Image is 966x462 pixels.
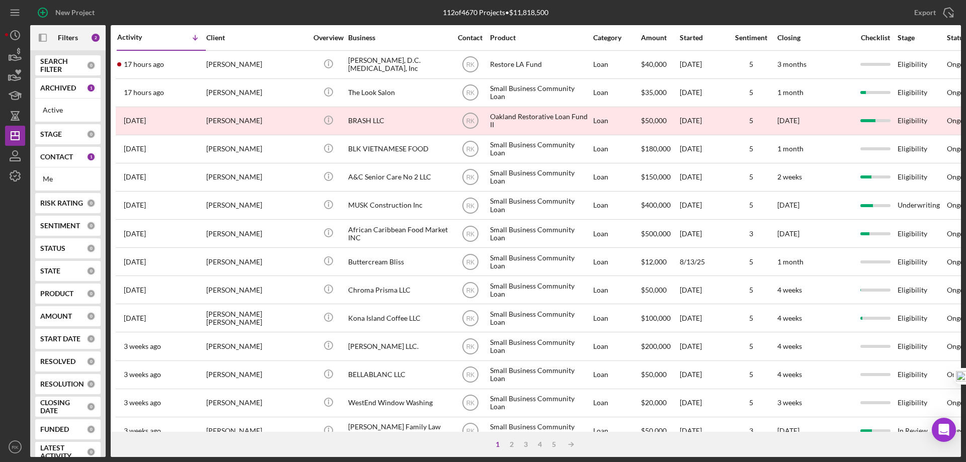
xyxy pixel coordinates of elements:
div: Me [43,175,93,183]
div: Loan [593,220,640,247]
div: 0 [87,312,96,321]
div: Loan [593,361,640,388]
time: 2025-08-11 03:23 [124,314,146,322]
text: RK [466,258,474,265]
text: RK [466,146,474,153]
b: CONTACT [40,153,73,161]
time: [DATE] [777,229,799,238]
div: 2 [505,440,519,448]
time: 4 weeks [777,370,802,379]
time: 2025-08-26 01:51 [124,145,146,153]
div: Eligibility [898,333,946,359]
div: [PERSON_NAME] [206,164,307,191]
div: [PERSON_NAME] [206,79,307,106]
div: Small Business Community Loan [490,390,591,416]
div: 1 [491,440,505,448]
time: 2025-08-14 22:27 [124,230,146,238]
time: 2025-08-20 04:07 [124,173,146,181]
div: Loan [593,164,640,191]
div: 5 [726,258,776,266]
div: [DATE] [680,79,725,106]
div: Eligibility [898,248,946,275]
div: $180,000 [641,136,679,162]
div: [PERSON_NAME] [206,418,307,444]
time: 1 month [777,257,803,266]
div: [PERSON_NAME] [206,248,307,275]
div: Closing [777,34,853,42]
div: Eligibility [898,361,946,388]
div: Loan [593,418,640,444]
text: RK [466,400,474,407]
div: Loan [593,276,640,303]
div: The Look Salon [348,79,449,106]
b: PRODUCT [40,290,73,298]
div: [PERSON_NAME] [206,192,307,219]
div: [DATE] [680,333,725,359]
div: Eligibility [898,51,946,78]
div: 0 [87,199,96,208]
div: Sentiment [726,34,776,42]
div: Underwriting [898,192,946,219]
div: Loan [593,51,640,78]
time: 4 weeks [777,286,802,294]
div: 5 [726,145,776,153]
b: RISK RATING [40,199,83,207]
b: LATEST ACTIVITY [40,444,87,460]
div: 0 [87,221,96,230]
div: $40,000 [641,51,679,78]
div: [DATE] [680,192,725,219]
div: $200,000 [641,333,679,359]
button: New Project [30,3,105,23]
div: Restore LA Fund [490,51,591,78]
time: 2025-08-04 20:26 [124,427,161,435]
div: 5 [726,88,776,97]
div: [PERSON_NAME] [206,136,307,162]
div: Active [43,106,93,114]
b: CLOSING DATE [40,399,87,415]
text: RK [466,202,474,209]
div: Open Intercom Messenger [932,418,956,442]
div: 0 [87,244,96,253]
div: Loan [593,192,640,219]
div: Category [593,34,640,42]
div: Contact [451,34,489,42]
div: [PERSON_NAME] Family Law APC [348,418,449,444]
div: [PERSON_NAME] [206,220,307,247]
div: [DATE] [680,305,725,331]
time: 2025-08-26 17:26 [124,117,146,125]
div: 2 [91,33,101,43]
div: $400,000 [641,192,679,219]
b: Filters [58,34,78,42]
div: Amount [641,34,679,42]
time: 2025-08-27 22:53 [124,60,164,68]
div: 4 [533,440,547,448]
div: [PERSON_NAME] [PERSON_NAME] [206,305,307,331]
b: STATE [40,267,60,275]
div: 0 [87,402,96,411]
div: Loan [593,305,640,331]
div: [PERSON_NAME] LLC. [348,333,449,359]
time: 2025-08-08 20:07 [124,371,161,379]
div: Small Business Community Loan [490,276,591,303]
div: [DATE] [680,390,725,416]
time: 1 month [777,144,803,153]
div: MUSK Construction Inc [348,192,449,219]
div: 0 [87,447,96,456]
div: Checklist [854,34,897,42]
button: RK [5,437,25,457]
div: 5 [726,342,776,350]
div: $50,000 [641,108,679,134]
div: [PERSON_NAME] [206,108,307,134]
time: 3 weeks [777,398,802,407]
div: [DATE] [680,418,725,444]
div: Business [348,34,449,42]
text: RK [466,372,474,379]
div: Loan [593,248,640,275]
div: [PERSON_NAME] [206,390,307,416]
div: $20,000 [641,390,679,416]
time: [DATE] [777,426,799,435]
b: ARCHIVED [40,84,76,92]
div: 1 [87,83,96,93]
div: [PERSON_NAME] [206,276,307,303]
div: [DATE] [680,276,725,303]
